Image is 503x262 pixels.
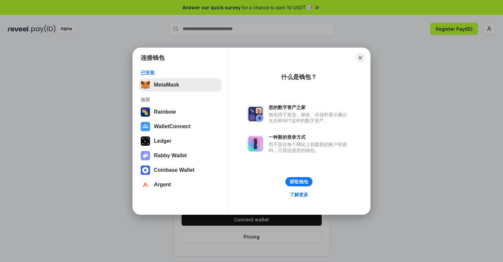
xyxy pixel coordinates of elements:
div: 推荐 [141,97,220,103]
button: Rainbow [139,105,222,119]
div: 您的数字资产之家 [269,104,350,110]
img: svg+xml,%3Csvg%20width%3D%2228%22%20height%3D%2228%22%20viewBox%3D%220%200%2028%2028%22%20fill%3D... [141,166,150,175]
button: Rabby Wallet [139,149,222,162]
a: 了解更多 [286,190,312,199]
div: Coinbase Wallet [154,167,194,173]
div: Argent [154,182,171,188]
img: svg+xml,%3Csvg%20width%3D%2228%22%20height%3D%2228%22%20viewBox%3D%220%200%2028%2028%22%20fill%3D... [141,122,150,131]
button: MetaMask [139,78,222,92]
button: Ledger [139,134,222,148]
div: Rainbow [154,109,176,115]
div: 了解更多 [290,192,308,198]
h1: 连接钱包 [141,54,164,62]
img: svg+xml,%3Csvg%20xmlns%3D%22http%3A%2F%2Fwww.w3.org%2F2000%2Fsvg%22%20fill%3D%22none%22%20viewBox... [248,136,263,152]
button: Coinbase Wallet [139,164,222,177]
div: 而不是在每个网站上创建新的账户和密码，只需连接您的钱包。 [269,141,350,153]
img: svg+xml,%3Csvg%20width%3D%2228%22%20height%3D%2228%22%20viewBox%3D%220%200%2028%2028%22%20fill%3D... [141,180,150,189]
button: Argent [139,178,222,191]
div: Ledger [154,138,171,144]
div: 已安装 [141,70,220,76]
div: WalletConnect [154,124,191,130]
img: svg+xml,%3Csvg%20xmlns%3D%22http%3A%2F%2Fwww.w3.org%2F2000%2Fsvg%22%20width%3D%2228%22%20height%3... [141,136,150,146]
div: MetaMask [154,82,179,88]
button: 获取钱包 [285,177,312,186]
div: 什么是钱包？ [281,73,317,81]
div: Rabby Wallet [154,153,187,159]
div: 获取钱包 [290,179,308,185]
div: 一种新的登录方式 [269,134,350,140]
img: svg+xml,%3Csvg%20xmlns%3D%22http%3A%2F%2Fwww.w3.org%2F2000%2Fsvg%22%20fill%3D%22none%22%20viewBox... [248,106,263,122]
img: svg+xml,%3Csvg%20fill%3D%22none%22%20height%3D%2233%22%20viewBox%3D%220%200%2035%2033%22%20width%... [141,80,150,90]
button: WalletConnect [139,120,222,133]
div: 钱包用于发送、接收、存储和显示像以太坊和NFT这样的数字资产。 [269,112,350,124]
button: Close [356,53,365,62]
img: svg+xml,%3Csvg%20width%3D%22120%22%20height%3D%22120%22%20viewBox%3D%220%200%20120%20120%22%20fil... [141,107,150,117]
img: svg+xml,%3Csvg%20xmlns%3D%22http%3A%2F%2Fwww.w3.org%2F2000%2Fsvg%22%20fill%3D%22none%22%20viewBox... [141,151,150,160]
